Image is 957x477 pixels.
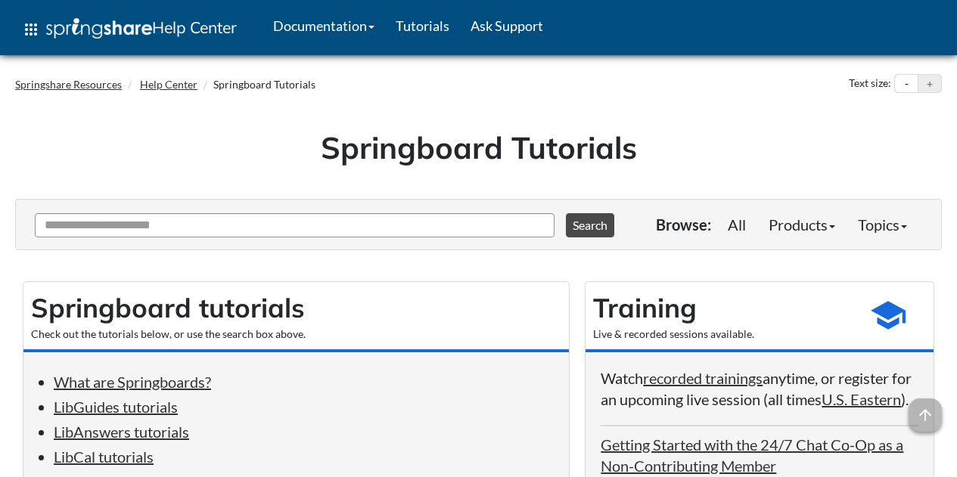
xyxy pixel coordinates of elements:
a: arrow_upward [909,400,942,418]
button: Decrease text size [895,75,918,93]
a: Getting Started with the 24/7 Chat Co-Op as a Non-Contributing Member [601,435,903,475]
a: Products [757,209,847,240]
h1: Springboard Tutorials [26,126,931,169]
a: Topics [847,209,918,240]
div: Text size: [846,74,894,94]
a: LibGuides tutorials [54,398,178,416]
li: Springboard Tutorials [200,77,315,92]
p: Watch anytime, or register for an upcoming live session (all times ). [601,367,918,410]
a: U.S. Eastern [822,390,901,408]
h2: Springboard tutorials [31,290,561,327]
a: recorded trainings [643,369,763,387]
span: Help Center [152,17,237,37]
button: Search [566,213,614,237]
a: Springshare Resources [15,78,122,91]
a: LibAnswers tutorials [54,423,189,441]
span: school [869,296,907,334]
h2: Training [593,290,850,327]
span: apps [22,20,40,39]
span: arrow_upward [909,398,942,432]
a: Help Center [140,78,197,91]
a: LibCal tutorials [54,448,154,466]
a: What are Springboards? [54,373,211,391]
p: Browse: [656,214,711,235]
a: Ask Support [460,7,554,45]
div: Check out the tutorials below, or use the search box above. [31,327,561,342]
a: All [716,209,757,240]
a: Tutorials [385,7,460,45]
a: Documentation [263,7,385,45]
img: Springshare [46,18,152,39]
button: Increase text size [918,75,941,93]
div: Live & recorded sessions available. [593,327,850,342]
a: apps Help Center [11,7,247,52]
